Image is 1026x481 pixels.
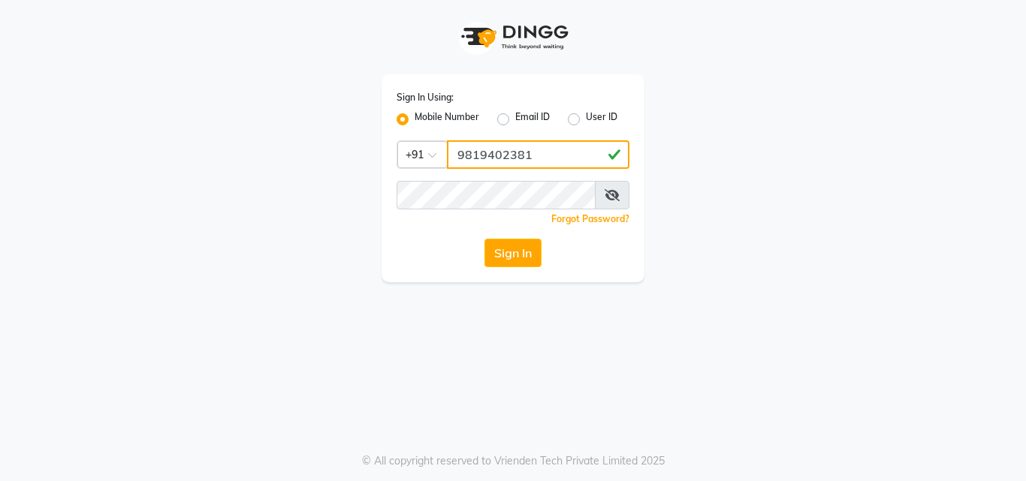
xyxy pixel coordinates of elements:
[453,15,573,59] img: logo1.svg
[551,213,629,224] a: Forgot Password?
[415,110,479,128] label: Mobile Number
[447,140,629,169] input: Username
[397,91,454,104] label: Sign In Using:
[515,110,550,128] label: Email ID
[586,110,617,128] label: User ID
[484,239,542,267] button: Sign In
[397,181,596,209] input: Username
